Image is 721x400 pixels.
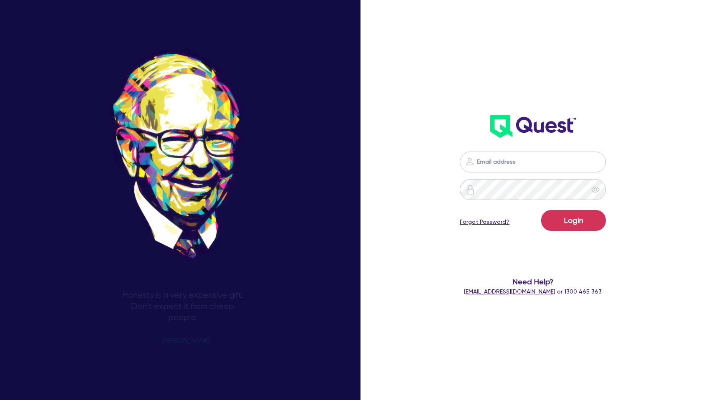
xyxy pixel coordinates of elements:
a: Forgot Password? [460,218,509,226]
img: wH2k97JdezQIQAAAABJRU5ErkJggg== [490,115,576,138]
img: icon-password [465,185,475,195]
button: Login [541,210,606,231]
span: Need Help? [438,276,628,287]
span: or 1300 465 363 [464,288,602,295]
input: Email address [460,152,606,172]
img: icon-password [465,157,475,167]
span: eye [591,185,600,194]
a: [EMAIL_ADDRESS][DOMAIN_NAME] [464,288,555,295]
span: - [PERSON_NAME] [156,338,209,344]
